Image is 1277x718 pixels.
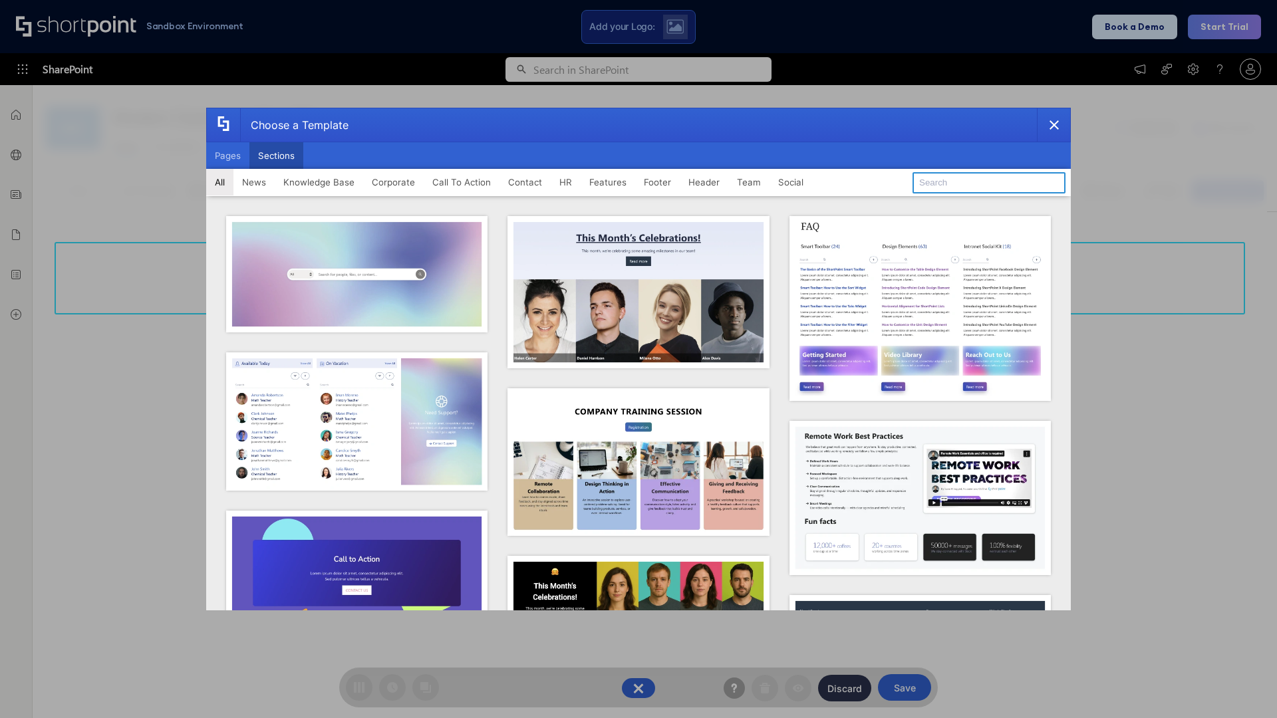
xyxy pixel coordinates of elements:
[240,108,349,142] div: Choose a Template
[728,169,770,195] button: Team
[249,142,303,169] button: Sections
[680,169,728,195] button: Header
[499,169,551,195] button: Contact
[363,169,424,195] button: Corporate
[551,169,581,195] button: HR
[913,172,1065,193] input: Search
[275,169,363,195] button: Knowledge Base
[233,169,275,195] button: News
[206,142,249,169] button: Pages
[206,108,1071,610] div: template selector
[206,169,233,195] button: All
[581,169,635,195] button: Features
[424,169,499,195] button: Call To Action
[635,169,680,195] button: Footer
[770,169,812,195] button: Social
[1038,564,1277,718] iframe: Chat Widget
